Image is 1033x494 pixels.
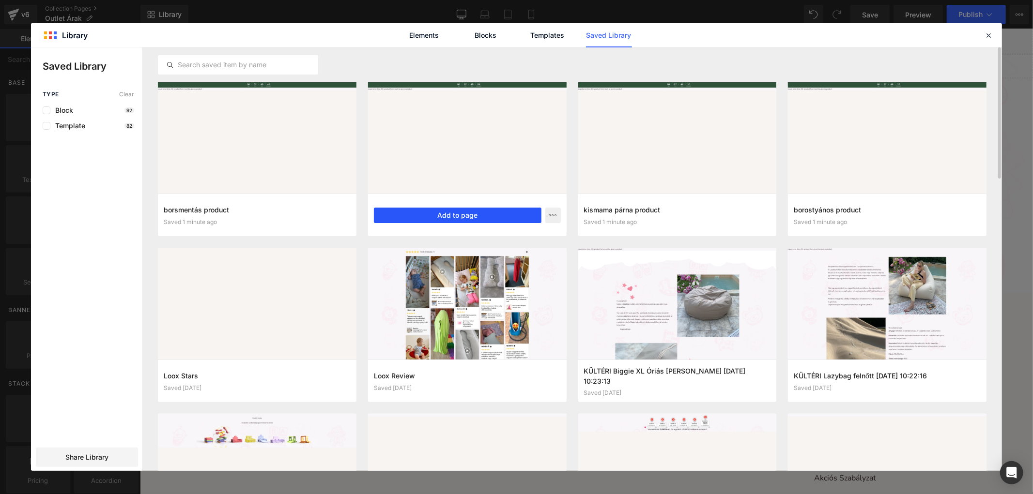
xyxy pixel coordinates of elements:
a: Influencer partnerprogram [674,410,786,425]
span: Block [50,106,73,114]
h3: KÜLTÉRI Lazybag felnőtt [DATE] 10:22:16 [794,371,981,381]
h3: Loox Review [374,371,561,381]
span: Clear [119,91,134,98]
a: Szállítási információk [674,336,786,352]
p: 92 [124,107,134,113]
a: Karrier [674,426,786,441]
a: Kapcsolat [674,368,786,383]
div: Saved 1 minute ago [794,219,981,225]
a: Add Single Section [450,169,538,188]
span: Template [50,122,85,130]
a: Visszatérítési Szabályzat [674,352,786,368]
a: ÁSZF [674,305,786,321]
p: A Mommies célja olyan mama-baba termékek megálmodása, és létrehozása, amelyek megkönnyítik, szebb... [108,306,640,422]
div: Saved [DATE] [164,385,351,391]
div: Saved [DATE] [374,385,561,391]
a: Elements [401,23,447,47]
h3: kismama párna product [584,205,771,215]
input: Search saved item by name [158,59,318,71]
a: Blocks [463,23,509,47]
div: Saved 1 minute ago [584,219,771,225]
span: Share Library [65,452,108,462]
p: or Drag & Drop elements from left sidebar [171,196,722,203]
a: [DEMOGRAPHIC_DATA] és Anyukák Blogja [674,384,786,410]
span: Rólunk [108,290,137,299]
button: Rólunk [108,289,640,300]
div: Saved [DATE] [794,385,981,391]
h3: borostyános product [794,205,981,215]
p: Saved Library [43,59,142,74]
button: Információk [674,289,786,300]
span: Type [43,91,59,98]
span: Információk [674,290,724,299]
div: Open Intercom Messenger [1000,461,1023,484]
h3: Loox Stars [164,371,351,381]
p: 82 [124,123,134,129]
h3: borsmentás product [164,205,351,215]
a: Adatvédelem [674,321,786,336]
h3: KÜLTÉRI Biggie XL Óriás [PERSON_NAME] [DATE] 10:23:13 [584,366,771,386]
a: Saved Library [586,23,632,47]
a: Templates [524,23,570,47]
div: Saved [DATE] [584,389,771,396]
a: Akciós Szabályzat [674,441,786,457]
a: Explore Blocks [355,169,443,188]
button: Add to page [374,208,541,223]
div: Saved 1 minute ago [164,219,351,225]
